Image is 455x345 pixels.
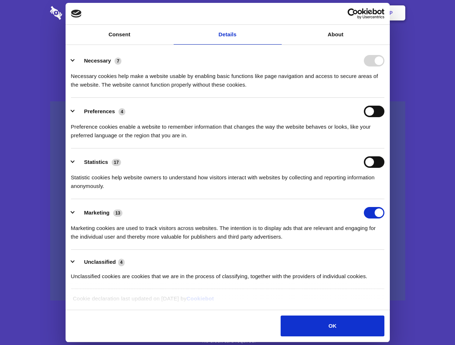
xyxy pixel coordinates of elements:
span: 7 [115,57,121,65]
span: 13 [113,210,122,217]
span: 4 [119,108,125,115]
a: Cookiebot [187,295,214,302]
a: Pricing [211,2,243,24]
button: Unclassified (4) [71,258,129,267]
div: Cookie declaration last updated on [DATE] by [67,294,388,308]
div: Marketing cookies are used to track visitors across websites. The intention is to display ads tha... [71,218,384,241]
div: Statistic cookies help website owners to understand how visitors interact with websites by collec... [71,168,384,190]
a: Consent [66,25,174,45]
label: Statistics [84,159,108,165]
h4: Auto-redaction of sensitive data, encrypted data sharing and self-destructing private chats. Shar... [50,65,405,89]
img: logo-wordmark-white-trans-d4663122ce5f474addd5e946df7df03e33cb6a1c49d2221995e7729f52c070b2.svg [50,6,112,20]
span: 17 [112,159,121,166]
label: Necessary [84,57,111,64]
label: Preferences [84,108,115,114]
button: Preferences (4) [71,106,130,117]
img: logo [71,10,82,18]
a: Login [327,2,358,24]
div: Necessary cookies help make a website usable by enabling basic functions like page navigation and... [71,66,384,89]
a: Usercentrics Cookiebot - opens in a new window [321,8,384,19]
a: Wistia video thumbnail [50,101,405,301]
a: About [282,25,390,45]
button: Necessary (7) [71,55,126,66]
a: Details [174,25,282,45]
a: Contact [292,2,325,24]
span: 4 [118,259,125,266]
div: Unclassified cookies are cookies that we are in the process of classifying, together with the pro... [71,267,384,281]
button: Marketing (13) [71,207,127,218]
button: OK [281,316,384,336]
button: Statistics (17) [71,156,126,168]
label: Marketing [84,210,110,216]
iframe: Drift Widget Chat Controller [419,309,446,336]
h1: Eliminate Slack Data Loss. [50,32,405,58]
div: Preference cookies enable a website to remember information that changes the way the website beha... [71,117,384,140]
